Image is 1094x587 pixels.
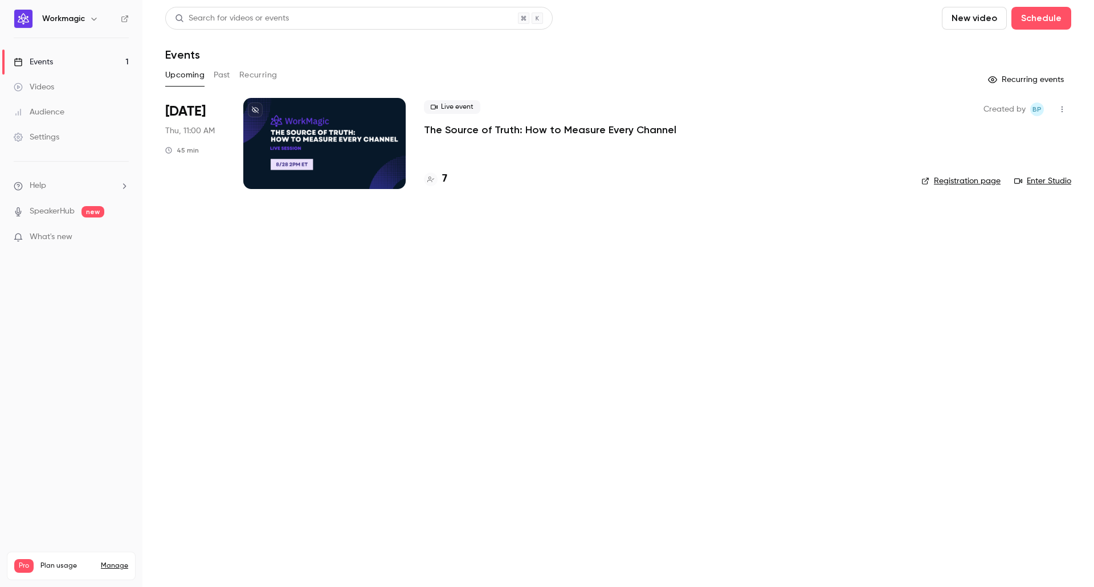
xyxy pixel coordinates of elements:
button: Recurring [239,66,277,84]
img: Workmagic [14,10,32,28]
a: Enter Studio [1014,175,1071,187]
button: Schedule [1011,7,1071,30]
span: [DATE] [165,102,206,121]
a: 7 [424,171,447,187]
button: Upcoming [165,66,205,84]
button: Recurring events [983,71,1071,89]
span: Thu, 11:00 AM [165,125,215,137]
h1: Events [165,48,200,61]
div: Events [14,56,53,68]
li: help-dropdown-opener [14,180,129,192]
a: Registration page [921,175,1001,187]
h4: 7 [442,171,447,187]
div: Search for videos or events [175,13,289,24]
div: Settings [14,132,59,143]
button: Past [214,66,230,84]
button: New video [942,7,1007,30]
a: The Source of Truth: How to Measure Every Channel [424,123,676,137]
span: What's new [30,231,72,243]
div: Videos [14,81,54,93]
span: Help [30,180,46,192]
span: Created by [983,102,1026,116]
span: new [81,206,104,217]
span: Plan usage [40,561,94,570]
div: 45 min [165,146,199,155]
span: BP [1032,102,1042,116]
div: Audience [14,106,64,118]
h6: Workmagic [42,13,85,24]
span: Brian Plant [1030,102,1044,116]
div: Aug 28 Thu, 11:00 AM (America/Los Angeles) [165,98,225,189]
a: Manage [101,561,128,570]
span: Pro [14,559,34,573]
span: Live event [424,100,480,114]
a: SpeakerHub [30,206,75,217]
